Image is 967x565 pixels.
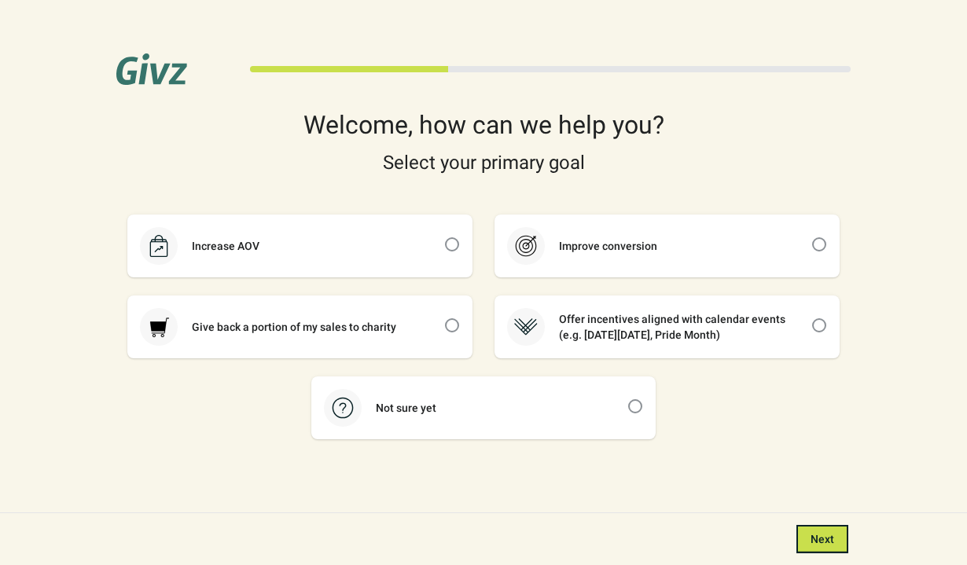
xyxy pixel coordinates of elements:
[178,319,410,335] div: Give back a portion of my sales to charity
[116,112,851,138] div: Welcome, how can we help you?
[178,238,274,254] div: Increase AOV
[116,150,851,175] div: Select your primary goal
[811,533,834,545] span: Next
[545,311,811,343] div: Offer incentives aligned with calendar events (e.g. [DATE][DATE], Pride Month)
[362,400,450,416] div: Not sure yet
[796,525,848,553] button: Next
[545,238,671,254] div: Improve conversion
